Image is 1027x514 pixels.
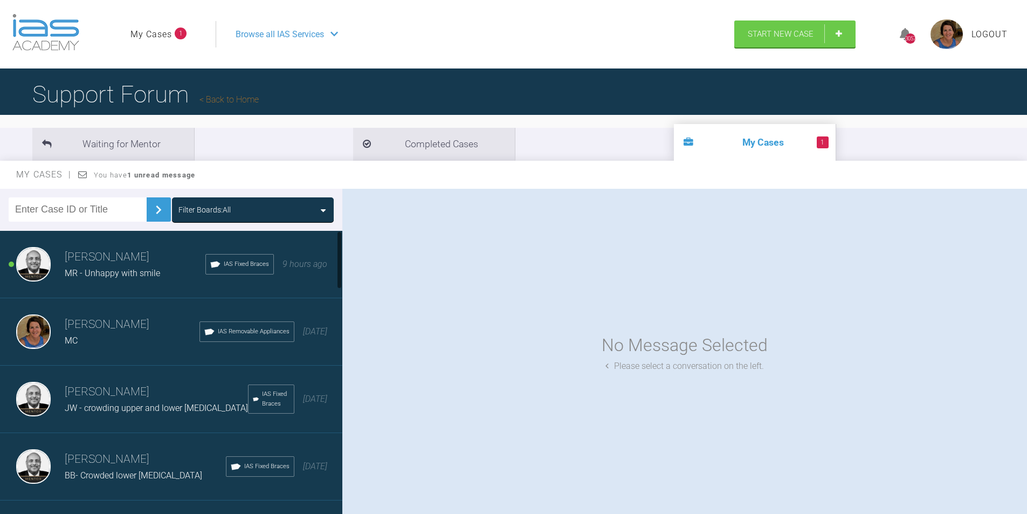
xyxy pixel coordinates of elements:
h3: [PERSON_NAME] [65,383,248,401]
h3: [PERSON_NAME] [65,316,199,334]
div: Please select a conversation on the left. [605,359,764,373]
span: JW - crowding upper and lower [MEDICAL_DATA] [65,403,248,413]
input: Enter Case ID or Title [9,197,147,222]
a: My Cases [130,28,172,42]
span: Start New Case [748,29,814,39]
li: Completed Cases [353,128,515,161]
span: My Cases [16,169,72,180]
li: My Cases [674,124,836,161]
h3: [PERSON_NAME] [65,450,226,469]
a: Back to Home [199,94,259,105]
img: Utpalendu Bose [16,382,51,416]
span: Browse all IAS Services [236,28,324,42]
span: IAS Fixed Braces [244,462,290,471]
span: [DATE] [303,461,327,471]
h3: [PERSON_NAME] [65,248,205,266]
span: You have [94,171,196,179]
h1: Support Forum [32,76,259,113]
span: [DATE] [303,394,327,404]
div: Filter Boards: All [178,204,231,216]
span: IAS Fixed Braces [224,259,269,269]
img: chevronRight.28bd32b0.svg [150,201,167,218]
div: 3057 [905,33,915,44]
span: MC [65,335,78,346]
span: 1 [817,136,829,148]
strong: 1 unread message [127,171,195,179]
span: 1 [175,28,187,39]
img: Margaret De Verteuil [16,314,51,349]
span: BB- Crowded lower [MEDICAL_DATA] [65,470,202,481]
li: Waiting for Mentor [32,128,194,161]
img: logo-light.3e3ef733.png [12,14,79,51]
span: [DATE] [303,326,327,337]
a: Start New Case [734,20,856,47]
span: 9 hours ago [282,259,327,269]
img: Utpalendu Bose [16,449,51,484]
span: IAS Fixed Braces [262,389,290,409]
img: Utpalendu Bose [16,247,51,282]
span: IAS Removable Appliances [218,327,290,337]
img: profile.png [930,19,963,49]
a: Logout [971,28,1008,42]
div: No Message Selected [602,332,768,359]
span: MR - Unhappy with smile [65,268,160,278]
